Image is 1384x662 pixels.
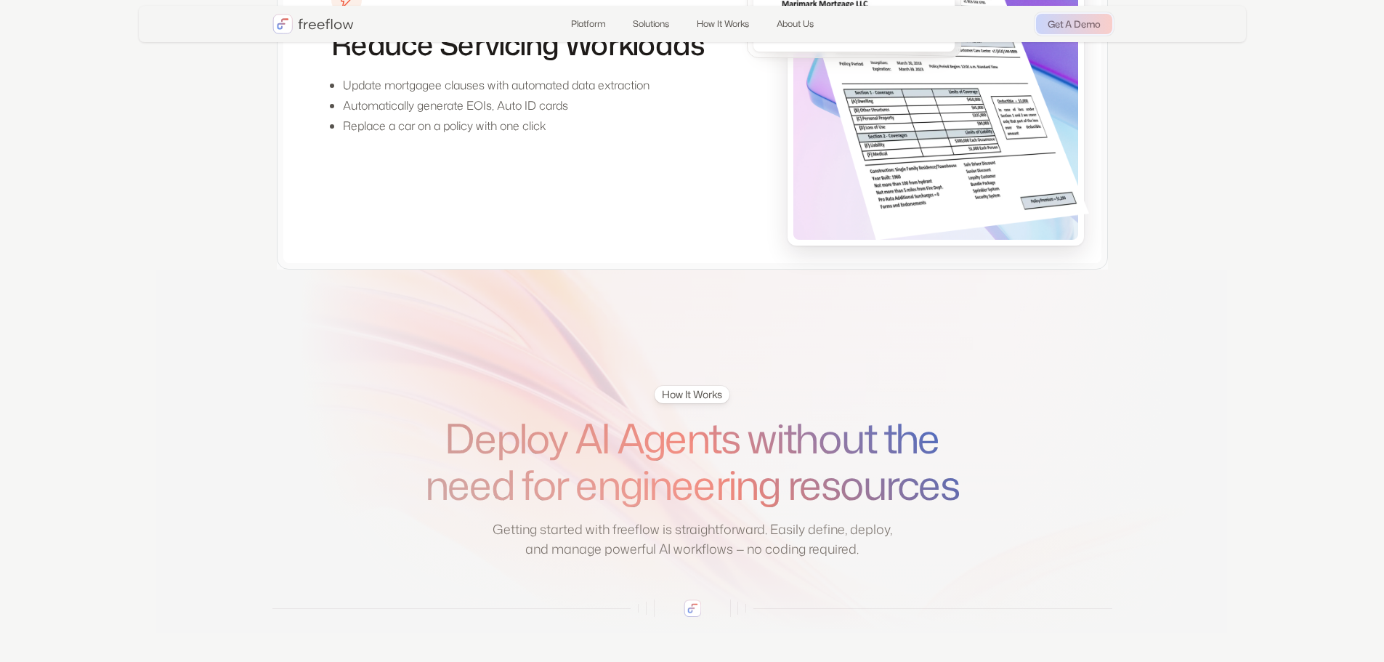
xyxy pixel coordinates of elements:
p: Automatically generate EOIs, Auto ID cards [343,97,649,114]
p: Update mortgagee clauses with automated data extraction [343,76,649,94]
a: Get A Demo [1036,14,1112,34]
a: About Us [767,12,823,36]
h3: Reduce Servicing Workloads [331,27,705,62]
a: Solutions [623,12,679,36]
h1: Deploy AI Agents without the need for engineering resources [415,415,970,509]
div: How It Works [662,387,722,402]
p: Replace a car on a policy with one click [343,117,649,134]
a: How It Works [687,12,758,36]
a: Platform [562,12,615,36]
a: home [272,14,354,34]
p: Getting started with freeflow is straightforward. Easily define, deploy, and manage powerful AI w... [493,520,892,559]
